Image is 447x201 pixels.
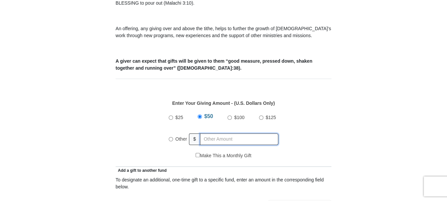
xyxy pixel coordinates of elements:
[234,115,244,120] span: $100
[175,136,187,142] span: Other
[172,100,275,106] strong: Enter Your Giving Amount - (U.S. Dollars Only)
[116,168,167,173] span: Add a gift to another fund
[196,153,200,157] input: Make This a Monthly Gift
[116,58,312,71] b: A giver can expect that gifts will be given to them “good measure, pressed down, shaken together ...
[116,25,331,39] p: An offering, any giving over and above the tithe, helps to further the growth of [DEMOGRAPHIC_DAT...
[200,133,278,145] input: Other Amount
[175,115,183,120] span: $25
[266,115,276,120] span: $125
[196,152,251,159] label: Make This a Monthly Gift
[204,113,213,119] span: $50
[189,133,200,145] span: $
[116,176,331,190] div: To designate an additional, one-time gift to a specific fund, enter an amount in the correspondin...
